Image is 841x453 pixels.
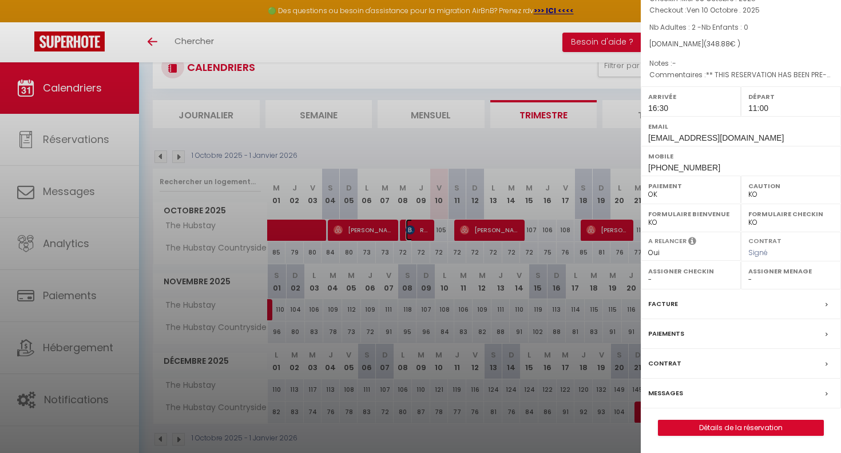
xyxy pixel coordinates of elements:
[687,5,760,15] span: Ven 10 Octobre . 2025
[658,420,823,435] a: Détails de la réservation
[648,163,720,172] span: [PHONE_NUMBER]
[649,39,832,50] div: [DOMAIN_NAME]
[701,22,748,32] span: Nb Enfants : 0
[748,248,768,257] span: Signé
[648,121,834,132] label: Email
[649,58,832,69] p: Notes :
[748,236,782,244] label: Contrat
[748,265,834,277] label: Assigner Menage
[704,39,740,49] span: ( € )
[648,91,733,102] label: Arrivée
[649,5,832,16] p: Checkout :
[707,39,730,49] span: 348.88
[748,208,834,220] label: Formulaire Checkin
[648,104,668,113] span: 16:30
[648,150,834,162] label: Mobile
[648,265,733,277] label: Assigner Checkin
[748,180,834,192] label: Caution
[658,420,824,436] button: Détails de la réservation
[648,298,678,310] label: Facture
[648,387,683,399] label: Messages
[648,208,733,220] label: Formulaire Bienvenue
[649,22,748,32] span: Nb Adultes : 2 -
[648,180,733,192] label: Paiement
[648,328,684,340] label: Paiements
[748,91,834,102] label: Départ
[688,236,696,249] i: Sélectionner OUI si vous souhaiter envoyer les séquences de messages post-checkout
[648,133,784,142] span: [EMAIL_ADDRESS][DOMAIN_NAME]
[649,69,832,81] p: Commentaires :
[748,104,768,113] span: 11:00
[648,357,681,369] label: Contrat
[648,236,687,246] label: A relancer
[672,58,676,68] span: -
